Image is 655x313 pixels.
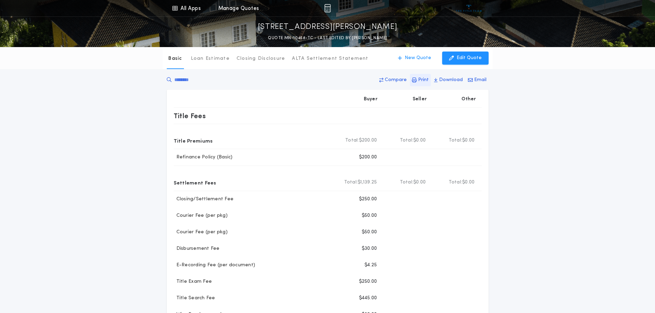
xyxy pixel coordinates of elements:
[174,229,228,236] p: Courier Fee (per pkg)
[405,55,431,62] p: New Quote
[292,55,368,62] p: ALTA Settlement Statement
[391,52,438,65] button: New Quote
[258,22,397,33] p: [STREET_ADDRESS][PERSON_NAME]
[174,262,255,269] p: E-Recording Fee (per document)
[174,177,216,188] p: Settlement Fees
[191,55,230,62] p: Loan Estimate
[174,110,206,121] p: Title Fees
[449,179,462,186] b: Total:
[385,77,407,83] p: Compare
[400,137,414,144] b: Total:
[410,74,431,86] button: Print
[324,4,331,12] img: img
[413,96,427,103] p: Seller
[359,154,377,161] p: $200.00
[364,262,377,269] p: $4.25
[362,212,377,219] p: $50.00
[439,77,463,83] p: Download
[168,55,182,62] p: Basic
[400,179,414,186] b: Total:
[359,278,377,285] p: $250.00
[466,74,489,86] button: Email
[174,278,212,285] p: Title Exam Fee
[462,137,474,144] span: $0.00
[174,135,213,146] p: Title Premiums
[432,74,465,86] button: Download
[449,137,462,144] b: Total:
[413,179,426,186] span: $0.00
[418,77,429,83] p: Print
[364,96,378,103] p: Buyer
[474,77,487,83] p: Email
[362,229,377,236] p: $50.00
[174,212,228,219] p: Courier Fee (per pkg)
[174,154,233,161] p: Refinance Policy (Basic)
[457,55,482,62] p: Edit Quote
[377,74,409,86] button: Compare
[359,295,377,302] p: $445.00
[461,96,476,103] p: Other
[344,179,358,186] b: Total:
[358,179,377,186] span: $1,139.25
[268,35,387,42] p: QUOTE MN-10458-TC - LAST EDITED BY [PERSON_NAME]
[174,196,234,203] p: Closing/Settlement Fee
[345,137,359,144] b: Total:
[359,137,377,144] span: $200.00
[462,179,474,186] span: $0.00
[456,5,482,12] img: vs-icon
[237,55,285,62] p: Closing Disclosure
[359,196,377,203] p: $250.00
[413,137,426,144] span: $0.00
[174,295,215,302] p: Title Search Fee
[362,245,377,252] p: $30.00
[174,245,220,252] p: Disbursement Fee
[442,52,489,65] button: Edit Quote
